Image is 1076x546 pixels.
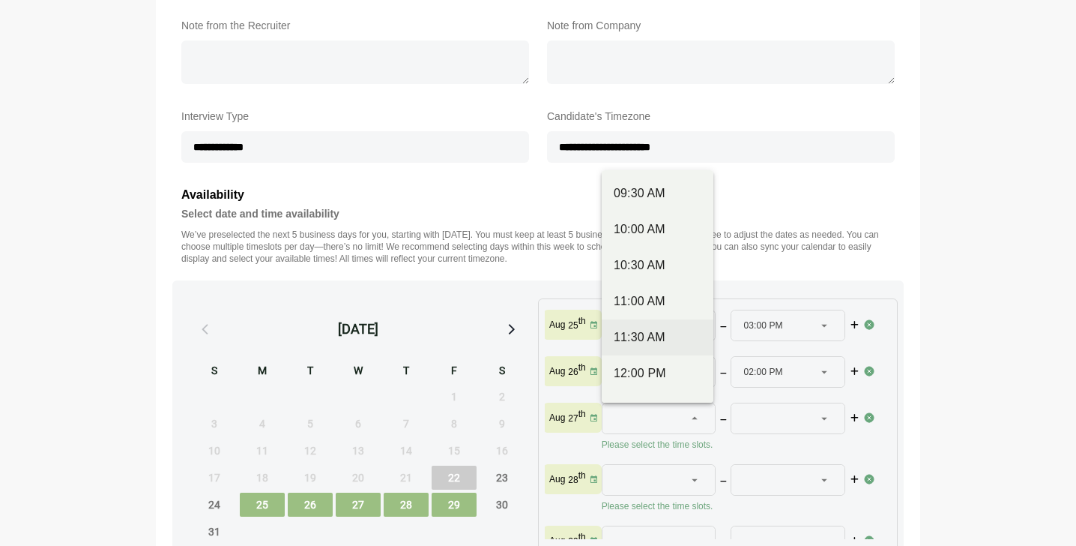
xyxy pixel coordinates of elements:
[432,493,477,517] span: Friday, August 29, 2025
[578,470,586,481] sup: th
[614,400,701,418] div: 12:30 PM
[547,107,895,125] label: Candidate's Timezone
[743,310,782,340] span: 03:00 PM
[568,320,578,331] strong: 25
[192,439,237,463] span: Sunday, August 10, 2025
[547,16,895,34] label: Note from Company
[480,493,525,517] span: Saturday, August 30, 2025
[480,466,525,490] span: Saturday, August 23, 2025
[568,367,578,377] strong: 26
[578,532,586,542] sup: th
[181,16,529,34] label: Note from the Recruiter
[192,466,237,490] span: Sunday, August 17, 2025
[432,385,477,409] span: Friday, August 1, 2025
[432,362,477,382] div: F
[578,409,586,419] sup: th
[384,439,429,463] span: Thursday, August 14, 2025
[336,412,381,436] span: Wednesday, August 6, 2025
[240,439,285,463] span: Monday, August 11, 2025
[288,362,333,382] div: T
[288,439,333,463] span: Tuesday, August 12, 2025
[432,466,477,490] span: Friday, August 22, 2025
[578,316,586,326] sup: th
[614,220,701,238] div: 10:00 AM
[240,466,285,490] span: Monday, August 18, 2025
[336,362,381,382] div: W
[480,412,525,436] span: Saturday, August 9, 2025
[240,362,285,382] div: M
[336,466,381,490] span: Wednesday, August 20, 2025
[549,412,565,424] p: Aug
[614,364,701,382] div: 12:00 PM
[338,319,378,340] div: [DATE]
[480,385,525,409] span: Saturday, August 2, 2025
[432,439,477,463] span: Friday, August 15, 2025
[240,412,285,436] span: Monday, August 4, 2025
[181,185,895,205] h3: Availability
[602,439,864,451] p: Please select the time slots.
[549,319,565,331] p: Aug
[384,362,429,382] div: T
[192,520,237,544] span: Sunday, August 31, 2025
[614,256,701,274] div: 10:30 AM
[192,493,237,517] span: Sunday, August 24, 2025
[614,292,701,310] div: 11:00 AM
[568,413,578,424] strong: 27
[602,500,864,512] p: Please select the time slots.
[336,493,381,517] span: Wednesday, August 27, 2025
[192,362,237,382] div: S
[192,412,237,436] span: Sunday, August 3, 2025
[480,439,525,463] span: Saturday, August 16, 2025
[288,493,333,517] span: Tuesday, August 26, 2025
[614,184,701,202] div: 09:30 AM
[181,107,529,125] label: Interview Type
[743,357,782,387] span: 02:00 PM
[549,473,565,485] p: Aug
[181,229,895,265] p: We’ve preselected the next 5 business days for you, starting with [DATE]. You must keep at least ...
[336,439,381,463] span: Wednesday, August 13, 2025
[181,205,895,223] h4: Select date and time availability
[288,466,333,490] span: Tuesday, August 19, 2025
[432,412,477,436] span: Friday, August 8, 2025
[288,412,333,436] span: Tuesday, August 5, 2025
[568,475,578,485] strong: 28
[384,412,429,436] span: Thursday, August 7, 2025
[549,365,565,377] p: Aug
[578,362,586,373] sup: th
[614,328,701,346] div: 11:30 AM
[240,493,285,517] span: Monday, August 25, 2025
[384,493,429,517] span: Thursday, August 28, 2025
[384,466,429,490] span: Thursday, August 21, 2025
[480,362,525,382] div: S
